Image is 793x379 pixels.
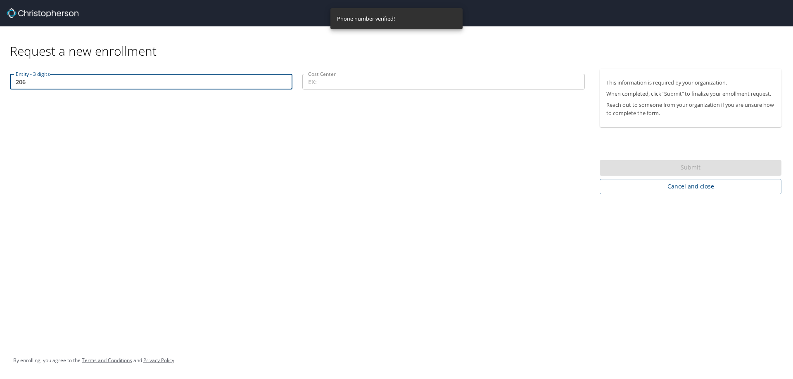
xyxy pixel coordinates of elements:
[143,357,174,364] a: Privacy Policy
[7,8,78,18] img: cbt logo
[606,181,775,192] span: Cancel and close
[600,179,781,194] button: Cancel and close
[606,90,775,98] p: When completed, click “Submit” to finalize your enrollment request.
[10,26,788,59] div: Request a new enrollment
[82,357,132,364] a: Terms and Conditions
[606,101,775,117] p: Reach out to someone from your organization if you are unsure how to complete the form.
[337,11,395,27] div: Phone number verified!
[10,74,292,89] input: EX:
[606,79,775,87] p: This information is required by your organization.
[13,350,176,371] div: By enrolling, you agree to the and .
[302,74,585,89] input: EX:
